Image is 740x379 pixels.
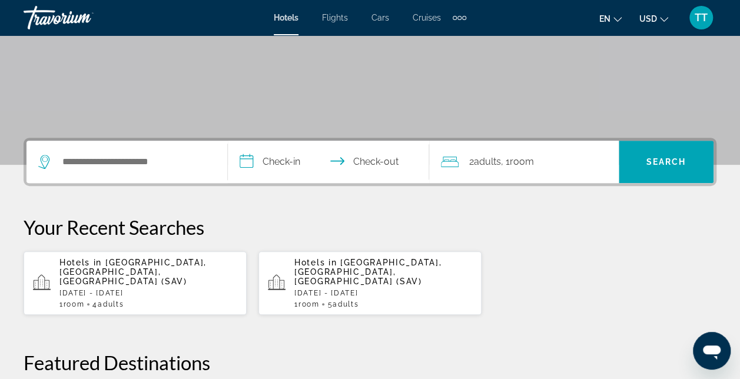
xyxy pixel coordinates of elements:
span: 1 [294,300,319,308]
div: Search widget [26,141,714,183]
span: Search [646,157,686,167]
button: Change language [599,10,622,27]
span: Hotels in [294,258,337,267]
span: , 1 [501,154,534,170]
button: Change currency [639,10,668,27]
span: Room [64,300,85,308]
p: Your Recent Searches [24,215,716,239]
a: Cruises [413,13,441,22]
span: Room [298,300,320,308]
p: [DATE] - [DATE] [294,289,472,297]
a: Travorium [24,2,141,33]
span: Hotels in [59,258,102,267]
iframe: Button to launch messaging window [693,332,731,370]
span: Room [510,156,534,167]
span: USD [639,14,657,24]
a: Flights [322,13,348,22]
span: 5 [327,300,359,308]
button: Extra navigation items [453,8,466,27]
h2: Featured Destinations [24,351,716,374]
button: Check in and out dates [228,141,429,183]
span: Adults [98,300,124,308]
button: Hotels in [GEOGRAPHIC_DATA], [GEOGRAPHIC_DATA], [GEOGRAPHIC_DATA] (SAV)[DATE] - [DATE]1Room4Adults [24,251,247,315]
a: Cars [371,13,389,22]
span: 1 [59,300,84,308]
a: Hotels [274,13,298,22]
button: Search [619,141,714,183]
span: [GEOGRAPHIC_DATA], [GEOGRAPHIC_DATA], [GEOGRAPHIC_DATA] (SAV) [59,258,207,286]
button: Travelers: 2 adults, 0 children [429,141,619,183]
span: en [599,14,610,24]
span: TT [695,12,708,24]
button: Hotels in [GEOGRAPHIC_DATA], [GEOGRAPHIC_DATA], [GEOGRAPHIC_DATA] (SAV)[DATE] - [DATE]1Room5Adults [258,251,482,315]
span: Adults [474,156,501,167]
span: 4 [92,300,124,308]
span: [GEOGRAPHIC_DATA], [GEOGRAPHIC_DATA], [GEOGRAPHIC_DATA] (SAV) [294,258,442,286]
span: Adults [333,300,359,308]
button: User Menu [686,5,716,30]
span: 2 [469,154,501,170]
p: [DATE] - [DATE] [59,289,237,297]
